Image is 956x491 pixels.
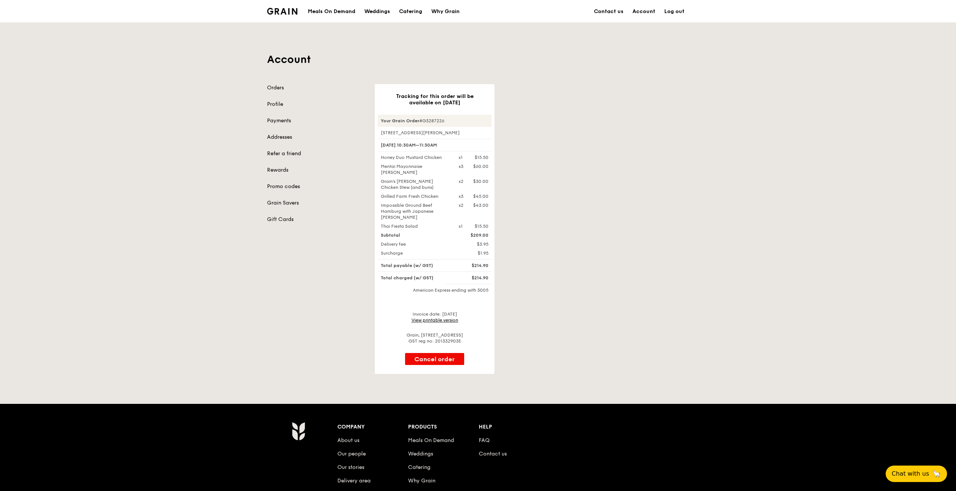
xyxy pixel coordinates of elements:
[479,422,549,432] div: Help
[337,464,364,470] a: Our stories
[376,178,454,190] div: Grain's [PERSON_NAME] Chicken Stew (and buns)
[337,422,408,432] div: Company
[267,8,297,15] img: Grain
[381,263,433,268] span: Total payable (w/ GST)
[459,223,463,229] div: x1
[408,437,454,444] a: Meals On Demand
[408,451,433,457] a: Weddings
[459,178,463,184] div: x2
[932,469,941,478] span: 🦙
[267,199,366,207] a: Grain Savers
[479,437,490,444] a: FAQ
[479,451,507,457] a: Contact us
[376,232,454,238] div: Subtotal
[395,0,427,23] a: Catering
[308,0,355,23] div: Meals On Demand
[427,0,464,23] a: Why Grain
[337,451,366,457] a: Our people
[475,223,488,229] div: $15.50
[381,118,419,123] strong: Your Grain Order
[431,0,460,23] div: Why Grain
[267,53,689,66] h1: Account
[376,241,454,247] div: Delivery fee
[376,275,454,281] div: Total charged (w/ GST)
[337,478,371,484] a: Delivery area
[473,163,488,169] div: $60.00
[387,93,482,106] h3: Tracking for this order will be available on [DATE]
[454,241,493,247] div: $3.95
[267,183,366,190] a: Promo codes
[459,193,463,199] div: x3
[408,422,479,432] div: Products
[337,437,359,444] a: About us
[267,166,366,174] a: Rewards
[378,115,491,127] div: #G3287226
[459,163,463,169] div: x3
[408,464,430,470] a: Catering
[364,0,390,23] div: Weddings
[267,216,366,223] a: Gift Cards
[378,287,491,293] div: American Express ending with 3005
[454,275,493,281] div: $214.90
[411,317,458,323] a: View printable version
[378,311,491,323] div: Invoice date: [DATE]
[886,466,947,482] button: Chat with us🦙
[267,84,366,92] a: Orders
[473,202,488,208] div: $43.00
[459,202,463,208] div: x2
[376,193,454,199] div: Grilled Farm Fresh Chicken
[378,332,491,344] div: Grain, [STREET_ADDRESS] GST reg no: 201332903E
[473,178,488,184] div: $30.00
[292,422,305,441] img: Grain
[405,353,464,365] button: Cancel order
[376,250,454,256] div: Surcharge
[360,0,395,23] a: Weddings
[267,150,366,157] a: Refer a friend
[459,154,463,160] div: x1
[892,469,929,478] span: Chat with us
[376,223,454,229] div: Thai Fiesta Salad
[628,0,660,23] a: Account
[408,478,435,484] a: Why Grain
[454,250,493,256] div: $1.95
[376,163,454,175] div: Mentai Mayonnaise [PERSON_NAME]
[376,202,454,220] div: Impossible Ground Beef Hamburg with Japanese [PERSON_NAME]
[660,0,689,23] a: Log out
[399,0,422,23] div: Catering
[378,139,491,151] div: [DATE] 10:30AM–11:30AM
[454,232,493,238] div: $209.00
[267,117,366,125] a: Payments
[589,0,628,23] a: Contact us
[267,101,366,108] a: Profile
[473,193,488,199] div: $45.00
[376,154,454,160] div: Honey Duo Mustard Chicken
[378,130,491,136] div: [STREET_ADDRESS][PERSON_NAME]
[267,134,366,141] a: Addresses
[475,154,488,160] div: $15.50
[454,263,493,268] div: $214.90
